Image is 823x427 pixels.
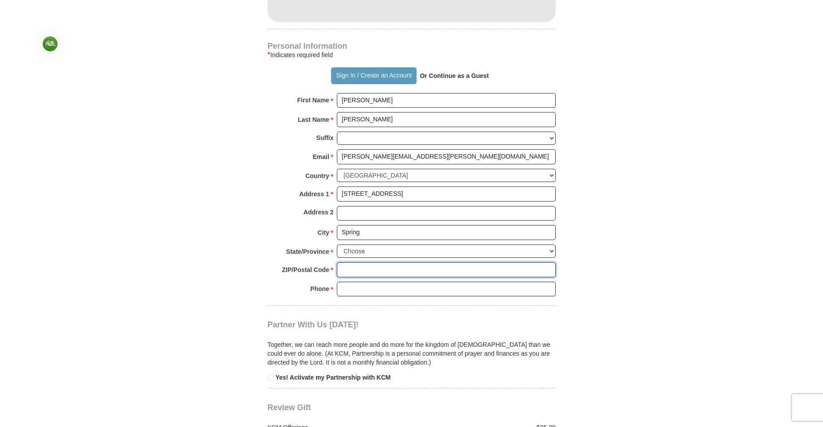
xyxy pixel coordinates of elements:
strong: Address 1 [299,188,329,200]
strong: First Name [297,94,329,106]
strong: Suffix [316,132,334,144]
span: Partner With Us [DATE]! [268,320,359,329]
strong: Yes! Activate my Partnership with KCM [275,374,390,381]
strong: Address 2 [304,206,334,218]
h4: Personal Information [268,43,556,50]
strong: ZIP/Postal Code [282,264,329,276]
strong: City [317,226,329,239]
strong: Last Name [298,113,329,126]
span: Review Gift [268,403,311,412]
strong: Phone [310,283,329,295]
p: Together, we can reach more people and do more for the kingdom of [DEMOGRAPHIC_DATA] than we coul... [268,340,556,367]
strong: Country [305,170,329,182]
strong: State/Province [286,245,329,258]
div: Indicates required field [268,50,556,60]
strong: Or Continue as a Guest [420,72,489,79]
strong: Email [313,151,329,163]
button: Sign In / Create an Account [331,67,417,84]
